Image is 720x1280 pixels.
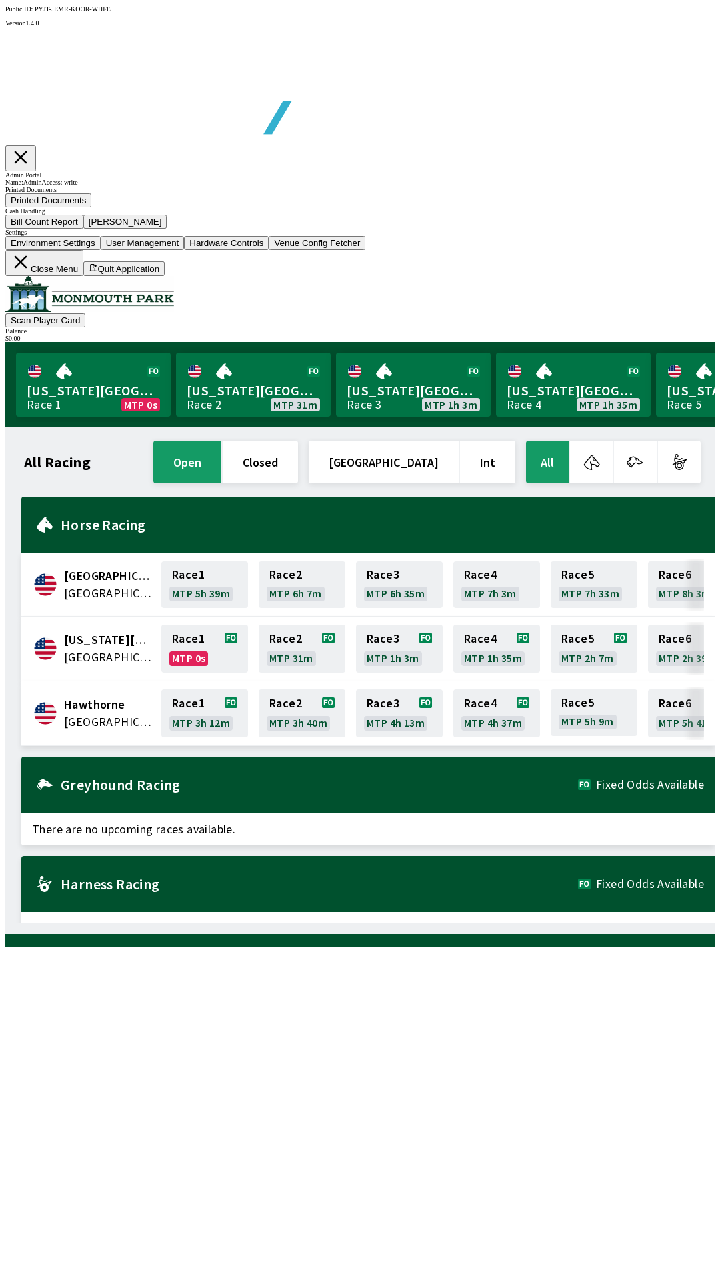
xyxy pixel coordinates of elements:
span: [US_STATE][GEOGRAPHIC_DATA] [507,382,640,399]
div: Cash Handling [5,207,715,215]
a: [US_STATE][GEOGRAPHIC_DATA]Race 3MTP 1h 3m [336,353,491,417]
a: Race4MTP 7h 3m [453,561,540,608]
span: Fixed Odds Available [596,779,704,790]
span: MTP 1h 3m [367,653,419,663]
div: Race 2 [187,399,221,410]
a: Race5MTP 7h 33m [551,561,637,608]
span: MTP 5h 41m [659,717,717,728]
div: Race 3 [347,399,381,410]
a: Race3MTP 4h 13m [356,689,443,737]
span: Canterbury Park [64,567,153,585]
div: Version 1.4.0 [5,19,715,27]
h2: Horse Racing [61,519,704,530]
span: Delaware Park [64,631,153,649]
span: MTP 1h 3m [425,399,477,410]
div: Race 5 [667,399,701,410]
span: PYJT-JEMR-KOOR-WHFE [35,5,111,13]
a: [US_STATE][GEOGRAPHIC_DATA]Race 4MTP 1h 35m [496,353,651,417]
button: Scan Player Card [5,313,85,327]
button: Bill Count Report [5,215,83,229]
a: Race1MTP 5h 39m [161,561,248,608]
span: Race 4 [464,698,497,709]
div: Public ID: [5,5,715,13]
h1: All Racing [24,457,91,467]
span: MTP 2h 39m [659,653,717,663]
a: Race2MTP 3h 40m [259,689,345,737]
button: Venue Config Fetcher [269,236,365,250]
span: MTP 0s [124,399,157,410]
a: Race3MTP 6h 35m [356,561,443,608]
a: Race1MTP 3h 12m [161,689,248,737]
button: Printed Documents [5,193,91,207]
div: Race 1 [27,399,61,410]
img: venue logo [5,276,174,312]
span: Race 5 [561,569,594,580]
button: All [526,441,569,483]
span: MTP 31m [269,653,313,663]
a: Race1MTP 0s [161,625,248,673]
span: Fixed Odds Available [596,879,704,889]
span: MTP 3h 12m [172,717,230,728]
div: Settings [5,229,715,236]
a: Race5MTP 2h 7m [551,625,637,673]
a: Race2MTP 6h 7m [259,561,345,608]
span: United States [64,649,153,666]
span: Race 2 [269,569,302,580]
span: MTP 5h 39m [172,588,230,599]
span: MTP 6h 7m [269,588,322,599]
button: Quit Application [83,261,165,276]
div: Admin Portal [5,171,715,179]
span: MTP 3h 40m [269,717,327,728]
span: Race 1 [172,569,205,580]
div: $ 0.00 [5,335,715,342]
span: Race 6 [659,698,691,709]
a: Race5MTP 5h 9m [551,689,637,737]
span: MTP 2h 7m [561,653,614,663]
span: Race 5 [561,697,594,708]
button: closed [223,441,298,483]
span: MTP 7h 3m [464,588,517,599]
span: [US_STATE][GEOGRAPHIC_DATA] [347,382,480,399]
span: United States [64,585,153,602]
span: MTP 6h 35m [367,588,425,599]
span: MTP 4h 37m [464,717,522,728]
span: MTP 8h 3m [659,588,711,599]
span: MTP 5h 9m [561,716,614,727]
div: Race 4 [507,399,541,410]
a: [US_STATE][GEOGRAPHIC_DATA]Race 1MTP 0s [16,353,171,417]
button: User Management [101,236,185,250]
span: MTP 7h 33m [561,588,619,599]
button: [PERSON_NAME] [83,215,167,229]
span: Race 1 [172,698,205,709]
span: Race 5 [561,633,594,644]
span: MTP 31m [273,399,317,410]
button: Int [460,441,515,483]
button: Hardware Controls [184,236,269,250]
span: [US_STATE][GEOGRAPHIC_DATA] [27,382,160,399]
h2: Harness Racing [61,879,578,889]
a: Race4MTP 4h 37m [453,689,540,737]
span: MTP 1h 35m [464,653,522,663]
div: Printed Documents [5,186,715,193]
span: Race 4 [464,569,497,580]
button: Close Menu [5,250,83,276]
a: [US_STATE][GEOGRAPHIC_DATA]Race 2MTP 31m [176,353,331,417]
img: global tote logo [36,27,419,167]
span: Race 2 [269,698,302,709]
span: Race 1 [172,633,205,644]
span: United States [64,713,153,731]
span: Race 4 [464,633,497,644]
span: Race 2 [269,633,302,644]
span: [US_STATE][GEOGRAPHIC_DATA] [187,382,320,399]
button: [GEOGRAPHIC_DATA] [309,441,459,483]
span: There are no upcoming races available. [21,912,715,944]
div: Name: Admin Access: write [5,179,715,186]
span: There are no upcoming races available. [21,813,715,845]
span: Hawthorne [64,696,153,713]
span: Race 3 [367,569,399,580]
a: Race4MTP 1h 35m [453,625,540,673]
button: Environment Settings [5,236,101,250]
span: Race 6 [659,569,691,580]
a: Race2MTP 31m [259,625,345,673]
span: MTP 1h 35m [579,399,637,410]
